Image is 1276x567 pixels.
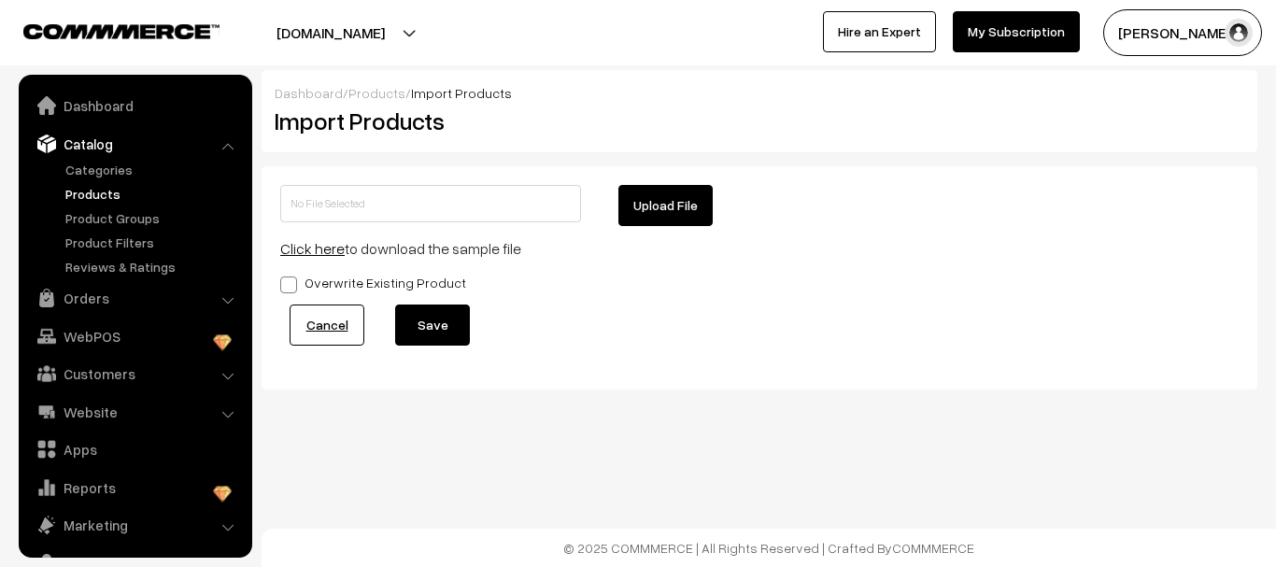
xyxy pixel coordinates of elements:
[61,208,246,228] a: Product Groups
[23,319,246,353] a: WebPOS
[211,9,450,56] button: [DOMAIN_NAME]
[61,184,246,204] a: Products
[23,432,246,466] a: Apps
[262,529,1276,567] footer: © 2025 COMMMERCE | All Rights Reserved | Crafted By
[23,19,187,41] a: COMMMERCE
[61,160,246,179] a: Categories
[23,281,246,315] a: Orders
[348,85,405,101] a: Products
[23,24,220,38] img: COMMMERCE
[892,540,974,556] a: COMMMERCE
[1225,19,1253,47] img: user
[411,85,512,101] span: Import Products
[23,395,246,429] a: Website
[61,233,246,252] a: Product Filters
[275,85,343,101] a: Dashboard
[953,11,1080,52] a: My Subscription
[23,89,246,122] a: Dashboard
[275,106,745,135] h2: Import Products
[280,239,345,258] a: Click here
[395,305,470,346] button: Save
[618,185,713,226] button: Upload File
[1103,9,1262,56] button: [PERSON_NAME]
[280,273,466,292] label: Overwrite Existing Product
[290,305,364,346] a: Cancel
[23,127,246,161] a: Catalog
[823,11,936,52] a: Hire an Expert
[23,357,246,390] a: Customers
[280,185,581,222] input: No File Selected
[280,239,521,258] span: to download the sample file
[23,508,246,542] a: Marketing
[275,83,1244,103] div: / /
[61,257,246,276] a: Reviews & Ratings
[23,471,246,504] a: Reports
